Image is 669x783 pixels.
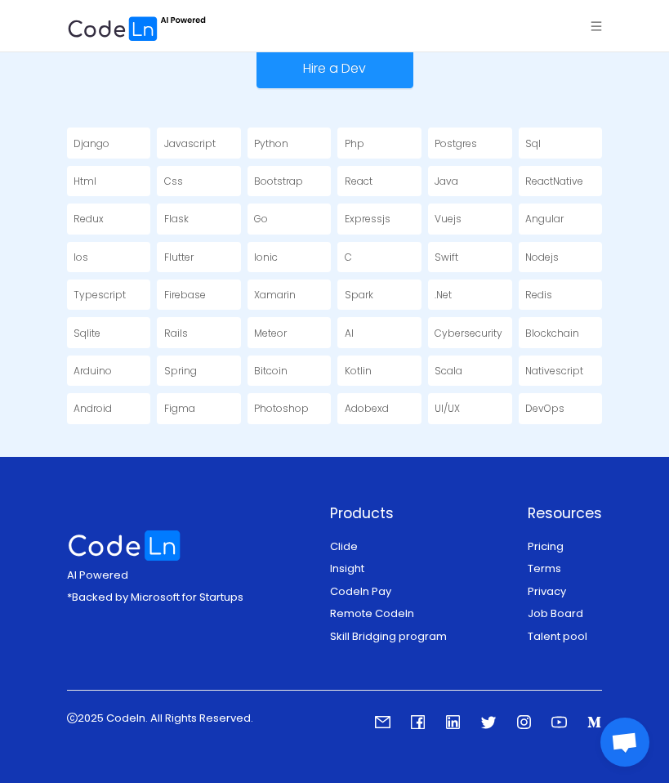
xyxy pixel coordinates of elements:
a: Spring [157,356,241,386]
a: React [337,166,421,196]
span: Flask [164,212,189,226]
a: Redux [67,204,151,234]
span: C [345,250,352,264]
a: Javascript [157,128,241,158]
a: Python [248,128,332,158]
span: Bootstrap [254,174,303,188]
a: Nodejs [519,242,603,272]
a: Spark [337,280,421,310]
a: Flutter [157,242,241,272]
a: Css [157,166,241,196]
span: .Net [435,288,452,302]
a: icon: linkedin [445,717,461,732]
a: Arduino [67,356,151,386]
a: Sqlite [67,317,151,347]
a: Xamarin [248,280,332,310]
a: C [337,242,421,272]
span: Meteor [254,326,287,340]
a: Scala [428,356,512,386]
i: icon: instagram [516,714,532,730]
a: Kotlin [337,356,421,386]
a: Redis [519,280,603,310]
span: Expressjs [345,212,390,226]
span: Redux [74,212,104,226]
span: Angular [525,212,564,226]
a: Flask [157,204,241,234]
a: Photoshop [248,393,332,423]
a: icon: mail [375,717,390,732]
span: Adobexd [345,401,389,415]
span: React [345,174,372,188]
i: icon: medium [586,714,602,730]
i: icon: mail [375,714,390,730]
a: Bitcoin [248,356,332,386]
i: icon: facebook [410,714,426,730]
p: Products [330,503,447,524]
span: Photoshop [254,401,309,415]
span: Figma [164,401,195,415]
button: Hire a Dev [256,49,413,88]
a: Cybersecurity [428,317,512,347]
a: Django [67,128,151,158]
img: logo [67,530,181,561]
span: Javascript [164,136,216,150]
a: Meteor [248,317,332,347]
span: UI/UX [435,401,460,415]
a: icon: youtube [551,717,567,732]
a: Ionic [248,242,332,272]
a: Ios [67,242,151,272]
a: Html [67,166,151,196]
a: Privacy [528,584,566,599]
p: 2025 Codeln. All Rights Reserved. [67,710,253,727]
i: icon: linkedin [445,714,461,730]
a: Hire a Dev [256,60,413,77]
span: Php [345,136,364,150]
a: Job Board [528,606,583,621]
span: Firebase [164,288,206,302]
span: Django [74,136,109,150]
a: Expressjs [337,204,421,234]
span: Android [74,401,112,415]
span: Spring [164,364,197,378]
a: Talent pool [528,629,587,644]
a: Angular [519,204,603,234]
a: icon: instagram [516,717,532,732]
span: Python [254,136,288,150]
i: icon: youtube [551,714,567,730]
a: Terms [528,561,561,576]
span: Nativescript [525,364,583,378]
a: Android [67,393,151,423]
span: Typescript [74,288,126,302]
a: Go [248,204,332,234]
a: icon: twitter [480,717,496,732]
span: DevOps [525,401,564,415]
span: Sql [525,136,541,150]
span: Blockchain [525,326,579,340]
span: Go [254,212,268,226]
span: Xamarin [254,288,296,302]
a: UI/UX [428,393,512,423]
span: AI [345,326,354,340]
p: *Backed by Microsoft for Startups [67,589,243,606]
a: Sql [519,128,603,158]
a: Firebase [157,280,241,310]
span: Kotlin [345,364,372,378]
a: Remote Codeln [330,606,414,621]
span: Postgres [435,136,477,150]
span: Java [435,174,458,188]
p: Resources [528,503,602,524]
span: AI Powered [67,567,128,583]
a: Pricing [528,539,564,554]
span: ReactNative [525,174,583,188]
a: Blockchain [519,317,603,347]
a: icon: medium [586,717,602,732]
a: DevOps [519,393,603,423]
a: AI [337,317,421,347]
span: Swift [435,250,458,264]
span: Ios [74,250,88,264]
a: Java [428,166,512,196]
i: icon: twitter [480,714,496,730]
span: Arduino [74,364,112,378]
span: Redis [525,288,552,302]
a: Figma [157,393,241,423]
